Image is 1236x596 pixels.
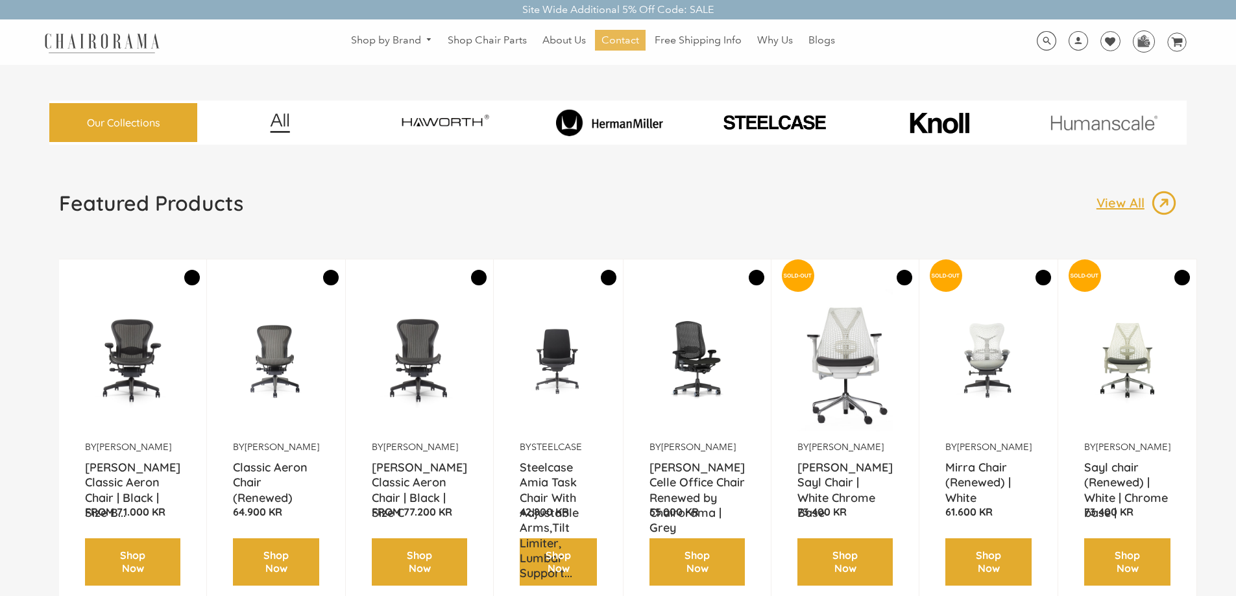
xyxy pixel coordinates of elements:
[372,441,467,453] p: by
[749,270,764,285] button: Add to Wishlist
[85,279,180,441] img: Herman Miller Classic Aeron Chair | Black | Size B (Renewed) - chairorama
[184,270,200,285] button: Add to Wishlist
[1133,31,1154,51] img: WhatsApp_Image_2024-07-12_at_16.23.01.webp
[945,279,1032,441] img: Mirra Chair (Renewed) | White - chairorama
[945,441,1032,453] p: by
[1096,441,1170,453] a: [PERSON_NAME]
[601,34,639,47] span: Contact
[1097,190,1177,216] a: View All
[372,538,467,586] a: Shop Now
[661,441,736,453] a: [PERSON_NAME]
[797,460,893,492] a: [PERSON_NAME] Sayl Chair | White Chrome Base
[649,538,745,586] a: Shop Now
[945,505,1032,519] p: 61.600 kr
[797,505,893,519] p: 73.400 kr
[49,103,197,143] a: Our Collections
[383,441,458,453] a: [PERSON_NAME]
[1036,270,1051,285] button: Add to Wishlist
[897,270,912,285] button: Add to Wishlist
[233,460,319,492] a: Classic Aeron Chair (Renewed)
[530,109,689,136] img: image_8_173eb7e0-7579-41b4-bc8e-4ba0b8ba93e8.png
[448,34,527,47] span: Shop Chair Parts
[536,30,592,51] a: About Us
[932,272,960,279] text: SOLD-OUT
[542,34,586,47] span: About Us
[372,460,467,492] a: [PERSON_NAME] Classic Aeron Chair | Black | Size C
[880,111,998,135] img: image_10_1.png
[1174,270,1190,285] button: Add to Wishlist
[365,104,524,141] img: image_7_14f0750b-d084-457f-979a-a1ab9f6582c4.png
[1084,505,1170,519] p: 73.400 kr
[244,113,316,133] img: image_12.png
[85,538,180,586] a: Shop Now
[1084,279,1170,441] a: Sayl chair (Renewed) | White | Chrome base | - chairorama Sayl chair (Renewed) | White | Chrome b...
[520,538,597,586] a: Shop Now
[945,538,1032,586] a: Shop Now
[797,279,893,441] img: Herman Miller Sayl Chair | White Chrome Base - chairorama
[1084,460,1170,492] a: Sayl chair (Renewed) | White | Chrome base |
[471,270,487,285] button: Add to Wishlist
[85,279,180,441] a: Herman Miller Classic Aeron Chair | Black | Size B (Renewed) - chairorama Herman Miller Classic A...
[695,113,854,132] img: PHOTO-2024-07-09-00-53-10-removebg-preview.png
[655,34,742,47] span: Free Shipping Info
[323,270,339,285] button: Add to Wishlist
[1024,115,1183,131] img: image_11.png
[520,279,597,441] img: Amia Chair by chairorama.com
[520,505,597,519] p: 42.800 kr
[945,460,1032,492] a: Mirra Chair (Renewed) | White
[372,279,467,441] a: Herman Miller Classic Aeron Chair | Black | Size C - chairorama Herman Miller Classic Aeron Chair...
[245,441,319,453] a: [PERSON_NAME]
[1084,279,1170,441] img: Sayl chair (Renewed) | White | Chrome base | - chairorama
[59,190,243,216] h1: Featured Products
[520,279,597,441] a: Amia Chair by chairorama.com Renewed Amia Chair chairorama.com
[520,441,597,453] p: by
[784,272,812,279] text: SOLD-OUT
[233,279,319,441] img: Classic Aeron Chair (Renewed) - chairorama
[372,279,467,441] img: Herman Miller Classic Aeron Chair | Black | Size C - chairorama
[797,538,893,586] a: Shop Now
[957,441,1032,453] a: [PERSON_NAME]
[531,441,582,453] a: Steelcase
[757,34,793,47] span: Why Us
[233,505,319,519] p: 64.900 kr
[59,190,243,226] a: Featured Products
[1084,538,1170,586] a: Shop Now
[649,460,745,492] a: [PERSON_NAME] Celle Office Chair Renewed by Chairorama | Grey
[601,270,616,285] button: Add to Wishlist
[97,441,171,453] a: [PERSON_NAME]
[345,30,439,51] a: Shop by Brand
[85,505,180,519] p: From 71.000 kr
[797,279,893,441] a: Herman Miller Sayl Chair | White Chrome Base - chairorama Herman Miller Sayl Chair | White Chrome...
[797,441,893,453] p: by
[1071,272,1099,279] text: SOLD-OUT
[808,34,835,47] span: Blogs
[595,30,646,51] a: Contact
[649,279,745,441] img: Herman Miller Celle Office Chair Renewed by Chairorama | Grey - chairorama
[648,30,748,51] a: Free Shipping Info
[809,441,884,453] a: [PERSON_NAME]
[1084,441,1170,453] p: by
[649,441,745,453] p: by
[802,30,842,51] a: Blogs
[233,441,319,453] p: by
[85,441,180,453] p: by
[222,30,964,54] nav: DesktopNavigation
[37,31,167,54] img: chairorama
[372,505,467,519] p: From 77.200 kr
[441,30,533,51] a: Shop Chair Parts
[85,460,180,492] a: [PERSON_NAME] Classic Aeron Chair | Black | Size B...
[233,538,319,586] a: Shop Now
[751,30,799,51] a: Why Us
[233,279,319,441] a: Classic Aeron Chair (Renewed) - chairorama Classic Aeron Chair (Renewed) - chairorama
[520,460,597,492] a: Steelcase Amia Task Chair With Adjustable Arms,Tilt Limiter, Lumbar Support...
[649,279,745,441] a: Herman Miller Celle Office Chair Renewed by Chairorama | Grey - chairorama Herman Miller Celle Of...
[1151,190,1177,216] img: image_13.png
[649,505,745,519] p: 55.000 kr
[945,279,1032,441] a: Mirra Chair (Renewed) | White - chairorama Mirra Chair (Renewed) | White - chairorama
[1097,195,1151,211] p: View All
